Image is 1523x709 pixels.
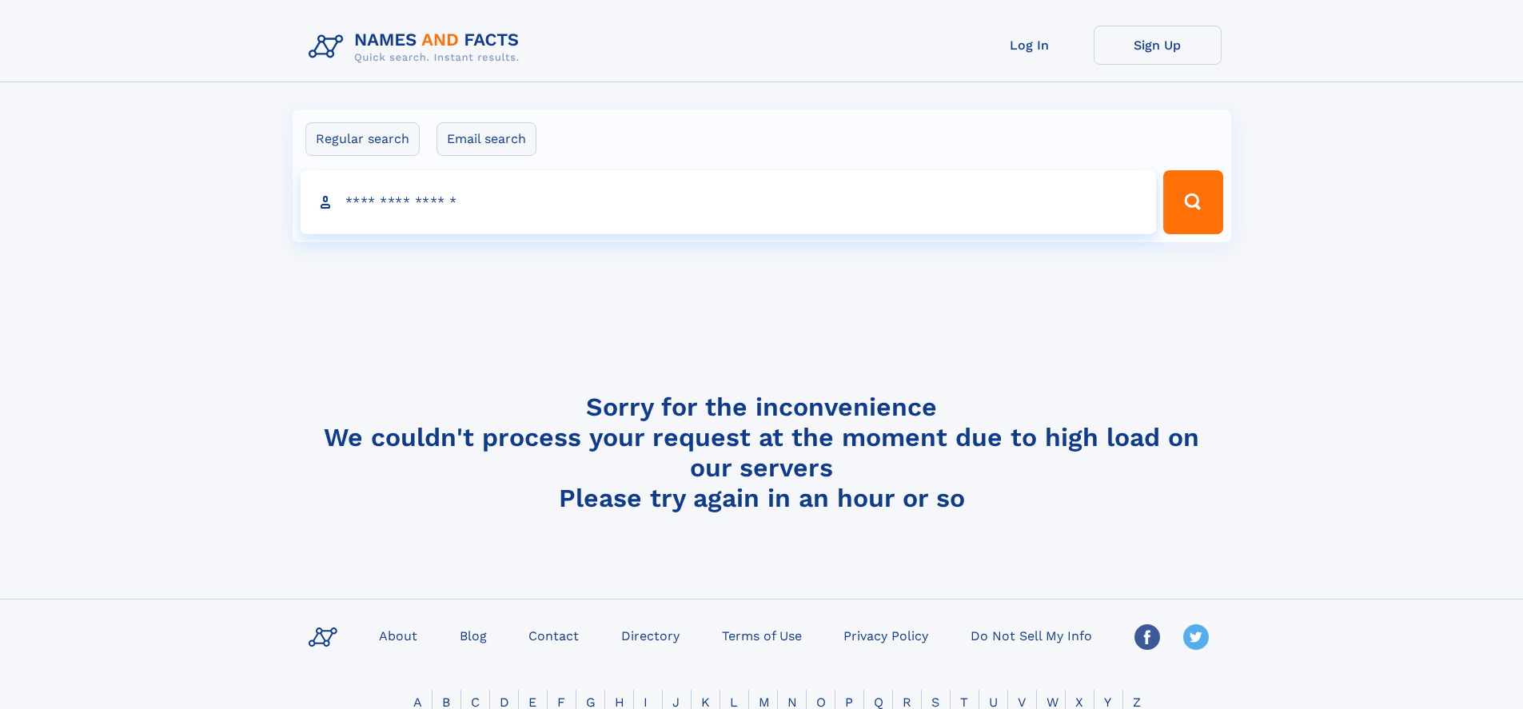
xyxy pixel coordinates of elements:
a: Terms of Use [716,623,808,647]
label: Email search [437,122,536,156]
button: Search Button [1163,170,1222,234]
a: Directory [615,623,686,647]
a: Contact [522,623,585,647]
a: Blog [453,623,493,647]
a: Log In [966,26,1094,65]
a: Do Not Sell My Info [964,623,1098,647]
img: Logo Names and Facts [302,26,532,69]
a: Sign Up [1094,26,1222,65]
a: About [373,623,424,647]
img: Facebook [1134,624,1160,650]
a: Privacy Policy [837,623,935,647]
h4: Sorry for the inconvenience We couldn't process your request at the moment due to high load on ou... [302,392,1222,513]
input: search input [301,170,1157,234]
label: Regular search [305,122,420,156]
img: Twitter [1183,624,1209,650]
